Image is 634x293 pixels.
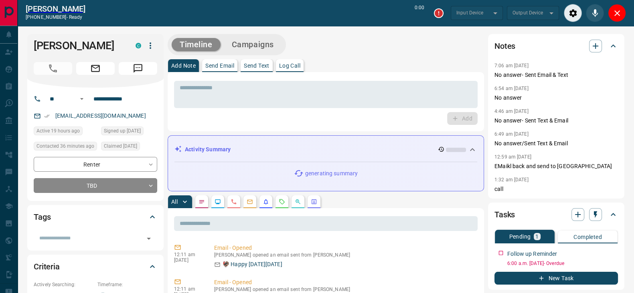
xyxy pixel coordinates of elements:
button: Open [143,233,154,244]
div: Mon Oct 13 2025 [34,142,97,153]
p: Timeframe: [97,281,157,288]
p: Pending [509,234,531,239]
p: 7:06 am [DATE] [494,63,529,68]
p: 6:49 am [DATE] [494,131,529,137]
a: [EMAIL_ADDRESS][DOMAIN_NAME] [55,112,146,119]
svg: Email Verified [44,113,50,119]
p: Activity Summary [185,145,231,154]
a: [PERSON_NAME] [26,4,85,14]
p: No answer [494,94,618,102]
p: Actively Searching: [34,281,93,288]
p: [PERSON_NAME] opened an email sent from [PERSON_NAME] [214,252,474,258]
svg: Listing Alerts [263,199,269,205]
p: EMaikl back and send to [GEOGRAPHIC_DATA] [494,162,618,171]
div: Mute [586,4,604,22]
div: Mon Oct 13 2025 [34,126,97,138]
p: Follow up Reminder [507,250,557,258]
h2: Notes [494,40,515,52]
svg: Lead Browsing Activity [215,199,221,205]
p: Send Text [244,63,269,68]
p: No answer- Sent Email & Text [494,71,618,79]
p: Log Call [279,63,300,68]
div: Tasks [494,205,618,224]
p: 4:46 am [DATE] [494,108,529,114]
svg: Calls [231,199,237,205]
div: Audio Settings [564,4,582,22]
span: Call [34,62,72,75]
div: Close [608,4,626,22]
svg: Emails [247,199,253,205]
div: condos.ca [136,43,141,48]
span: ready [69,14,83,20]
button: New Task [494,272,618,285]
p: 0:00 [415,4,424,22]
p: call [494,185,618,193]
p: All [171,199,178,205]
svg: Notes [199,199,205,205]
button: Timeline [172,38,221,51]
h2: Tags [34,211,51,223]
p: 6:00 a.m. [DATE] - Overdue [507,260,618,267]
span: Claimed [DATE] [104,142,137,150]
svg: Opportunities [295,199,301,205]
h2: Tasks [494,208,515,221]
div: Tags [34,207,157,227]
p: 12:59 am [DATE] [494,154,531,160]
p: 12:11 am [174,286,202,292]
span: Active 19 hours ago [36,127,80,135]
div: Activity Summary [174,142,477,157]
svg: Agent Actions [311,199,317,205]
div: Criteria [34,257,157,276]
h1: [PERSON_NAME] [34,39,124,52]
p: Email - Opened [214,244,474,252]
p: 🦃 Happy [DATE][DATE] [223,260,282,269]
p: [PHONE_NUMBER] - [26,14,85,21]
span: Contacted 36 minutes ago [36,142,94,150]
svg: Requests [279,199,285,205]
p: 12:11 am [174,252,202,257]
p: [PERSON_NAME] opened an email sent from [PERSON_NAME] [214,287,474,292]
p: Email - Opened [214,278,474,287]
p: 6:54 am [DATE] [494,86,529,91]
div: Tue Aug 26 2025 [101,142,157,153]
span: Message [119,62,157,75]
p: Send Email [205,63,234,68]
p: 1 [535,234,539,239]
div: Notes [494,36,618,56]
div: Renter [34,157,157,172]
p: No answer/Sent Text & Email [494,139,618,148]
button: Open [77,94,87,104]
p: [DATE] [174,257,202,263]
p: Add Note [171,63,196,68]
p: 1:32 am [DATE] [494,177,529,183]
h2: Criteria [34,260,60,273]
div: Fri Aug 22 2025 [101,126,157,138]
div: TBD [34,178,157,193]
span: Email [76,62,115,75]
p: No answer- Sent Text & Email [494,116,618,125]
button: Campaigns [224,38,282,51]
p: generating summary [305,169,358,178]
span: Signed up [DATE] [104,127,141,135]
p: Completed [573,234,602,240]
